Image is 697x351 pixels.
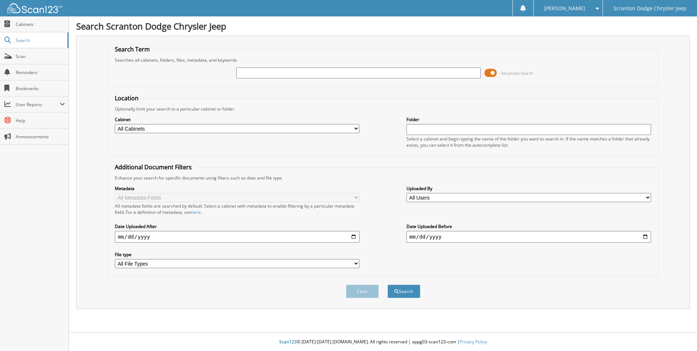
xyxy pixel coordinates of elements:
[111,106,655,112] div: Optionally limit your search to a particular cabinet or folder
[661,316,697,351] iframe: Chat Widget
[69,333,697,351] div: © [DATE]-[DATE] [DOMAIN_NAME]. All rights reserved | appg03-scan123-com |
[279,339,297,345] span: Scan123
[115,251,359,258] label: File type
[16,134,65,140] span: Announcements
[388,285,420,298] button: Search
[16,85,65,92] span: Bookmarks
[111,175,655,181] div: Enhance your search for specific documents using filters such as date and file type.
[460,339,487,345] a: Privacy Policy
[115,231,359,243] input: start
[111,94,142,102] legend: Location
[111,57,655,63] div: Searches all cabinets, folders, files, metadata, and keywords
[544,6,585,11] span: [PERSON_NAME]
[111,45,153,53] legend: Search Term
[16,69,65,76] span: Reminders
[614,6,686,11] span: Scranton Dodge Chrysler Jeep
[16,117,65,124] span: Help
[7,3,62,13] img: scan123-logo-white.svg
[406,185,651,192] label: Uploaded By
[191,209,201,215] a: here
[346,285,379,298] button: Clear
[16,21,65,27] span: Cabinets
[501,70,533,76] span: Advanced Search
[406,116,651,123] label: Folder
[16,37,64,43] span: Search
[115,203,359,215] div: All metadata fields are searched by default. Select a cabinet with metadata to enable filtering b...
[115,116,359,123] label: Cabinet
[76,20,690,32] h1: Search Scranton Dodge Chrysler Jeep
[406,223,651,229] label: Date Uploaded Before
[16,53,65,59] span: Scan
[406,136,651,148] div: Select a cabinet and begin typing the name of the folder you want to search in. If the name match...
[111,163,195,171] legend: Additional Document Filters
[115,223,359,229] label: Date Uploaded After
[115,185,359,192] label: Metadata
[406,231,651,243] input: end
[16,101,60,108] span: User Reports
